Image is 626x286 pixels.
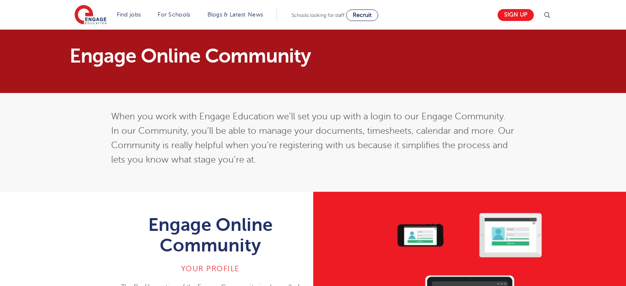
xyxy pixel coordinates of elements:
h4: YOUR PROFILE [119,264,301,274]
a: Sign up [498,9,534,21]
a: Recruit [346,9,378,21]
a: Find jobs [117,12,141,18]
img: Engage Education [74,5,107,26]
a: For Schools [158,12,190,18]
h1: Engage Online Community [70,46,390,66]
span: Schools looking for staff [291,12,344,18]
h1: Engage Online Community [119,214,301,256]
a: Blogs & Latest News [207,12,263,18]
p: When you work with Engage Education we’ll set you up with a login to our Engage Community. In our... [111,109,515,167]
span: Recruit [353,12,372,18]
